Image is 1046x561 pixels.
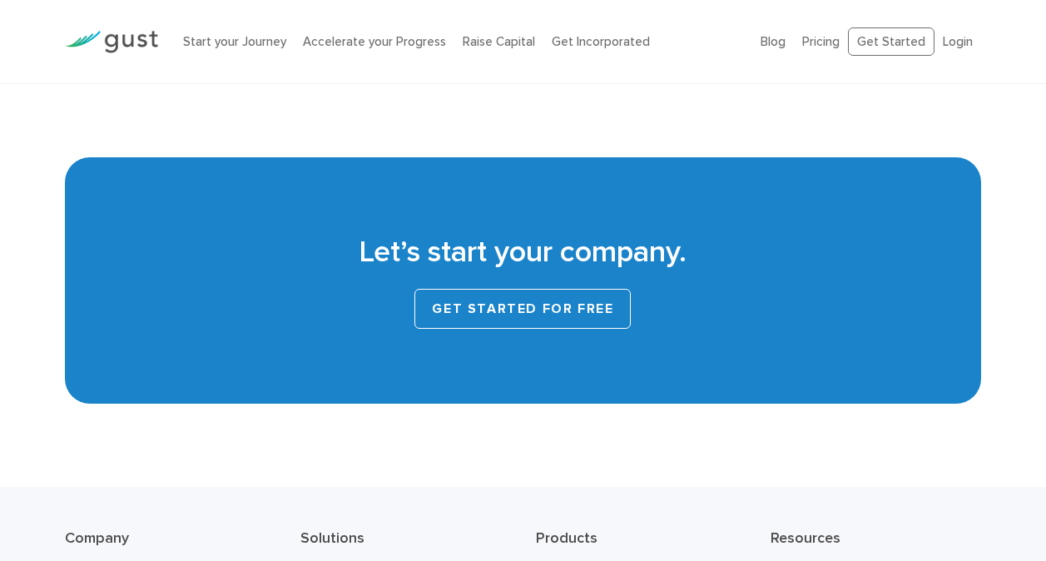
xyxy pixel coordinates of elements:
[414,289,631,329] a: Get Started for Free
[802,34,840,49] a: Pricing
[90,232,956,272] h2: Let’s start your company.
[943,34,973,49] a: Login
[183,34,286,49] a: Start your Journey
[552,34,650,49] a: Get Incorporated
[303,34,446,49] a: Accelerate your Progress
[848,27,934,57] a: Get Started
[463,34,535,49] a: Raise Capital
[65,31,158,53] img: Gust Logo
[761,34,786,49] a: Blog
